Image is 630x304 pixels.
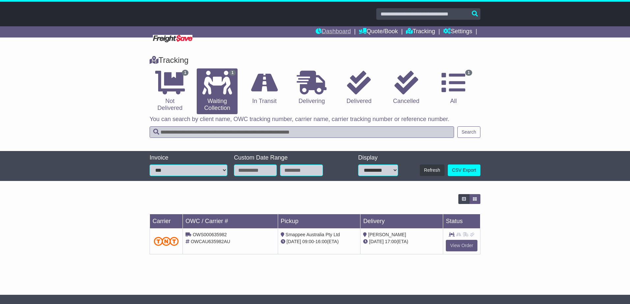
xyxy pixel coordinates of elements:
[443,214,480,229] td: Status
[191,239,230,244] span: OWCAU635982AU
[465,70,472,76] span: 1
[448,165,480,176] a: CSV Export
[183,214,278,229] td: OWC / Carrier #
[363,238,440,245] div: (ETA)
[420,165,444,176] button: Refresh
[234,154,340,162] div: Custom Date Range
[278,214,360,229] td: Pickup
[315,239,327,244] span: 16:00
[433,68,474,107] a: 1 All
[150,68,190,114] a: 1 Not Delivered
[359,26,398,38] a: Quote/Book
[291,68,332,107] a: Delivering
[443,26,472,38] a: Settings
[244,68,285,107] a: In Transit
[386,68,426,107] a: Cancelled
[229,70,236,76] span: 1
[150,116,480,123] p: You can search by client name, OWC tracking number, carrier name, carrier tracking number or refe...
[193,232,227,237] span: OWS000635982
[197,68,237,114] a: 1 Waiting Collection
[146,56,484,65] div: Tracking
[150,214,183,229] td: Carrier
[286,232,340,237] span: Smappee Australia Pty Ltd
[153,35,192,42] img: Freight Save
[457,126,480,138] button: Search
[182,70,189,76] span: 1
[154,237,179,246] img: TNT_Domestic.png
[360,214,443,229] td: Delivery
[385,239,396,244] span: 17:00
[316,26,351,38] a: Dashboard
[406,26,435,38] a: Tracking
[150,154,227,162] div: Invoice
[287,239,301,244] span: [DATE]
[358,154,398,162] div: Display
[281,238,358,245] div: - (ETA)
[446,240,477,251] a: View Order
[369,239,384,244] span: [DATE]
[368,232,406,237] span: [PERSON_NAME]
[339,68,379,107] a: Delivered
[302,239,314,244] span: 09:00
